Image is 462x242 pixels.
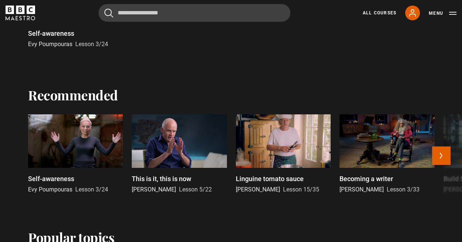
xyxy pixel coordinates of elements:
[28,28,74,38] p: Self-awareness
[99,4,290,22] input: Search
[339,174,393,184] p: Becoming a writer
[387,186,420,193] span: Lesson 3/33
[132,174,191,184] p: This is it, this is now
[28,174,74,184] p: Self-awareness
[104,8,113,18] button: Submit the search query
[75,41,108,48] span: Lesson 3/24
[132,114,227,194] a: This is it, this is now [PERSON_NAME] Lesson 5/22
[236,114,331,194] a: Linguine tomato sauce [PERSON_NAME] Lesson 15/35
[75,186,108,193] span: Lesson 3/24
[363,10,396,16] a: All Courses
[236,174,304,184] p: Linguine tomato sauce
[339,114,434,194] a: Becoming a writer [PERSON_NAME] Lesson 3/33
[132,186,176,193] span: [PERSON_NAME]
[339,186,384,193] span: [PERSON_NAME]
[236,186,280,193] span: [PERSON_NAME]
[28,114,123,194] a: Self-awareness Evy Poumpouras Lesson 3/24
[283,186,319,193] span: Lesson 15/35
[28,186,72,193] span: Evy Poumpouras
[28,41,72,48] span: Evy Poumpouras
[28,87,118,103] h2: Recommended
[179,186,212,193] span: Lesson 5/22
[6,6,35,20] svg: BBC Maestro
[429,10,456,17] button: Toggle navigation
